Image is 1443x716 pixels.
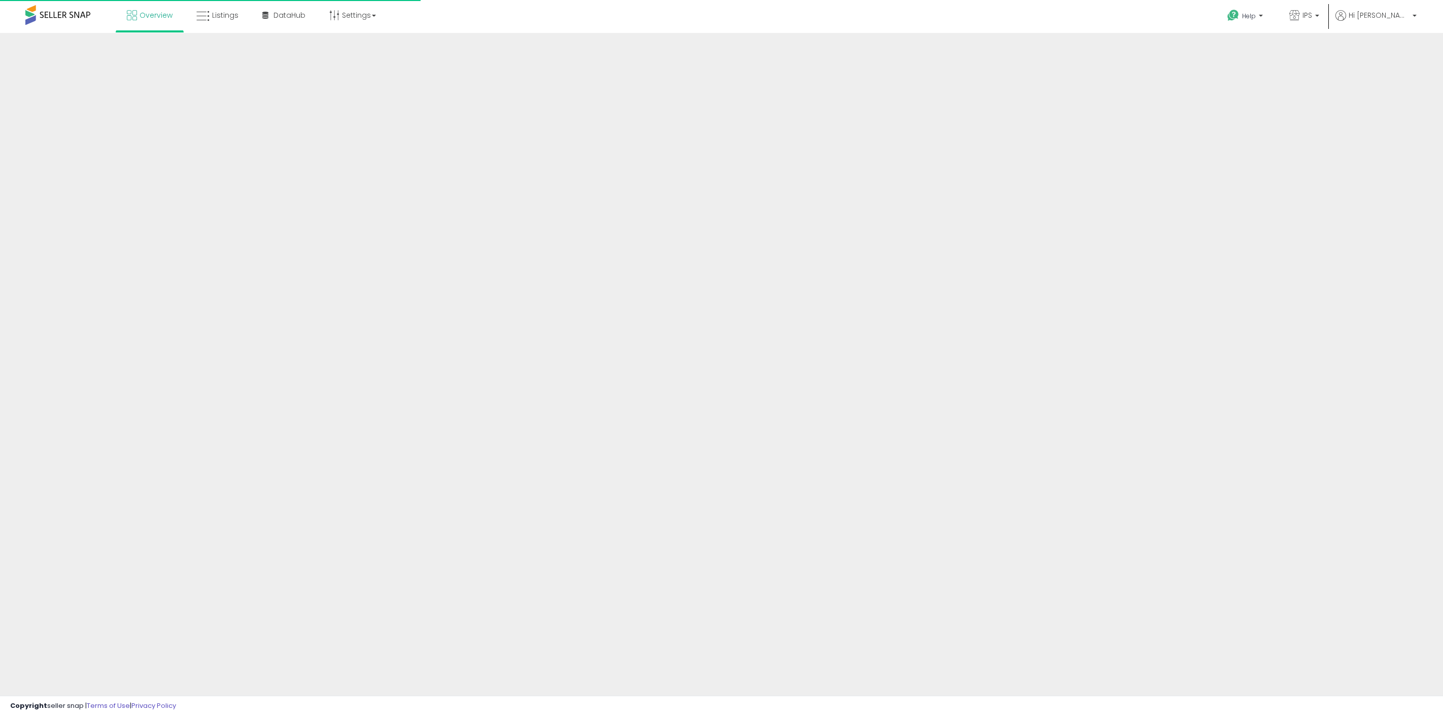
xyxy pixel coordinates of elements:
i: Get Help [1227,9,1240,22]
span: Overview [140,10,173,20]
a: Hi [PERSON_NAME] [1335,10,1417,33]
span: IPS [1302,10,1312,20]
span: Listings [212,10,238,20]
span: DataHub [273,10,305,20]
span: Help [1242,12,1256,20]
a: Help [1219,2,1273,33]
span: Hi [PERSON_NAME] [1349,10,1410,20]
